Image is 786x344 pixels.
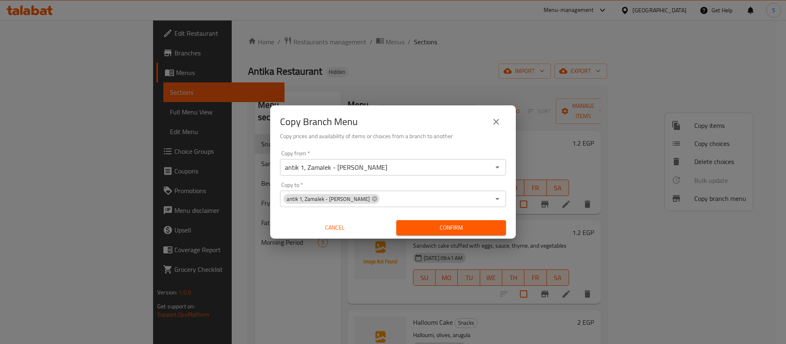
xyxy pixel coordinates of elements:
span: Cancel [283,223,386,233]
h6: Copy prices and availability of items or choices from a branch to another [280,132,506,141]
button: Open [492,162,503,173]
button: Confirm [396,220,506,235]
h2: Copy Branch Menu [280,115,358,128]
span: antik 1, Zamalek - [PERSON_NAME] [283,195,373,203]
button: Open [492,193,503,205]
button: close [486,112,506,132]
div: antik 1, Zamalek - [PERSON_NAME] [283,194,379,204]
span: Confirm [403,223,499,233]
button: Cancel [280,220,390,235]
